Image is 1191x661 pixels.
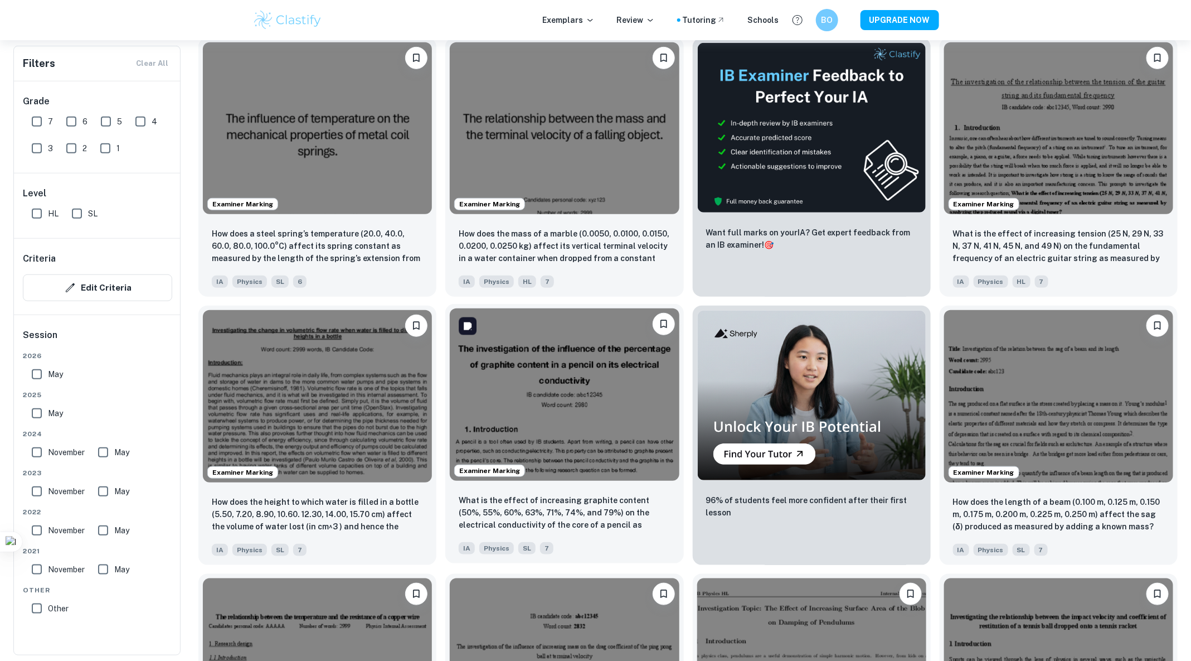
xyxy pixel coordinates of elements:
span: Examiner Marking [949,199,1019,209]
a: Examiner MarkingBookmarkWhat is the effect of increasing tension (25 N, 29 N, 33 N, 37 N, 41 N, 4... [940,38,1178,297]
a: Tutoring [683,14,726,26]
a: ThumbnailWant full marks on yourIA? Get expert feedback from an IB examiner! [693,38,931,297]
span: Other [48,602,69,615]
img: Clastify logo [252,9,323,31]
span: 🎯 [765,240,774,249]
img: Physics IA example thumbnail: How does the mass of a marble (0.0050, 0 [450,42,679,214]
span: 5 [117,115,122,128]
span: 1 [116,142,120,155]
a: Examiner MarkingBookmarkHow does the height to which water is filled in a bottle (5.50, 7.20, 8.9... [198,306,436,564]
span: 6 [82,115,87,128]
span: Physics [232,276,267,288]
span: IA [953,276,969,288]
span: 7 [48,115,53,128]
span: Examiner Marking [208,467,278,477]
span: 2023 [23,468,172,478]
span: Examiner Marking [455,466,524,476]
p: How does the height to which water is filled in a bottle (5.50, 7.20, 8.90, 10.60. 12.30, 14.00, ... [212,496,423,534]
span: SL [271,276,289,288]
button: UPGRADE NOW [861,10,939,30]
span: 2021 [23,546,172,556]
button: Bookmark [405,583,427,605]
p: Review [617,14,655,26]
a: Schools [748,14,779,26]
img: Physics IA example thumbnail: What is the effect of increasing tension [944,42,1173,214]
button: Bookmark [653,313,675,335]
span: November [48,446,85,459]
p: 96% of students feel more confident after their first lesson [706,494,917,519]
span: May [114,563,129,576]
span: IA [212,544,228,556]
span: Examiner Marking [455,199,524,209]
span: Other [23,585,172,595]
p: What is the effect of increasing tension (25 N, 29 N, 33 N, 37 N, 41 N, 45 N, and 49 N) on the fu... [953,228,1164,266]
span: HL [48,208,59,220]
p: How does the mass of a marble (0.0050, 0.0100, 0.0150, 0.0200, 0.0250 kg) affect its vertical ter... [459,228,670,266]
span: Physics [479,276,514,288]
h6: Level [23,187,172,200]
a: Examiner MarkingBookmarkHow does the length of a beam (0.100 m, 0.125 m, 0.150 m, 0.175 m, 0.200 ... [940,306,1178,564]
button: Bookmark [900,583,922,605]
span: 4 [152,115,157,128]
span: 7 [293,544,307,556]
span: IA [459,276,475,288]
span: Physics [974,276,1008,288]
h6: Session [23,329,172,351]
span: Physics [479,542,514,554]
span: 2026 [23,351,172,361]
img: Physics IA example thumbnail: How does the height to which water is fi [203,310,432,482]
p: What is the effect of increasing graphite content (50%, 55%, 60%, 63%, 71%, 74%, and 79%) on the ... [459,494,670,532]
p: Want full marks on your IA ? Get expert feedback from an IB examiner! [706,226,917,251]
span: May [114,524,129,537]
span: SL [1013,544,1030,556]
span: 2 [82,142,87,155]
button: Bookmark [405,47,427,69]
span: Examiner Marking [208,199,278,209]
img: Physics IA example thumbnail: How does a steel spring’s temperature (2 [203,42,432,214]
span: IA [212,276,228,288]
a: Examiner MarkingBookmarkHow does a steel spring’s temperature (20.0, 40.0, 60.0, 80.0, 100.0°C) a... [198,38,436,297]
h6: Filters [23,56,55,71]
span: May [48,407,63,419]
span: 7 [1035,276,1048,288]
span: May [48,368,63,380]
button: BO [816,9,838,31]
button: Bookmark [1146,47,1169,69]
button: Bookmark [405,315,427,337]
span: November [48,524,85,537]
a: Examiner MarkingBookmarkWhat is the effect of increasing graphite content (50%, 55%, 60%, 63%, 71... [445,306,683,564]
span: HL [1013,276,1030,288]
span: 7 [1034,544,1048,556]
a: Thumbnail96% of students feel more confident after their first lesson [693,306,931,564]
button: Bookmark [1146,315,1169,337]
span: SL [88,208,98,220]
img: Physics IA example thumbnail: What is the effect of increasing graphit [450,308,679,480]
span: 2022 [23,507,172,517]
span: SL [518,542,536,554]
img: Thumbnail [697,42,926,213]
span: 7 [541,276,554,288]
span: May [114,446,129,459]
a: Examiner MarkingBookmarkHow does the mass of a marble (0.0050, 0.0100, 0.0150, 0.0200, 0.0250 kg)... [445,38,683,297]
span: 2024 [23,429,172,439]
button: Edit Criteria [23,274,172,301]
span: May [114,485,129,498]
span: 3 [48,142,53,155]
button: Bookmark [653,583,675,605]
button: Bookmark [653,47,675,69]
button: Bookmark [1146,583,1169,605]
button: Help and Feedback [788,11,807,30]
span: November [48,563,85,576]
span: 7 [540,542,553,554]
h6: Grade [23,95,172,108]
img: Thumbnail [697,310,926,481]
span: 2025 [23,390,172,400]
img: Physics IA example thumbnail: How does the length of a beam (0.100 m, [944,310,1173,482]
span: Physics [232,544,267,556]
p: How does a steel spring’s temperature (20.0, 40.0, 60.0, 80.0, 100.0°C) affect its spring constan... [212,228,423,266]
span: SL [271,544,289,556]
span: IA [459,542,475,554]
